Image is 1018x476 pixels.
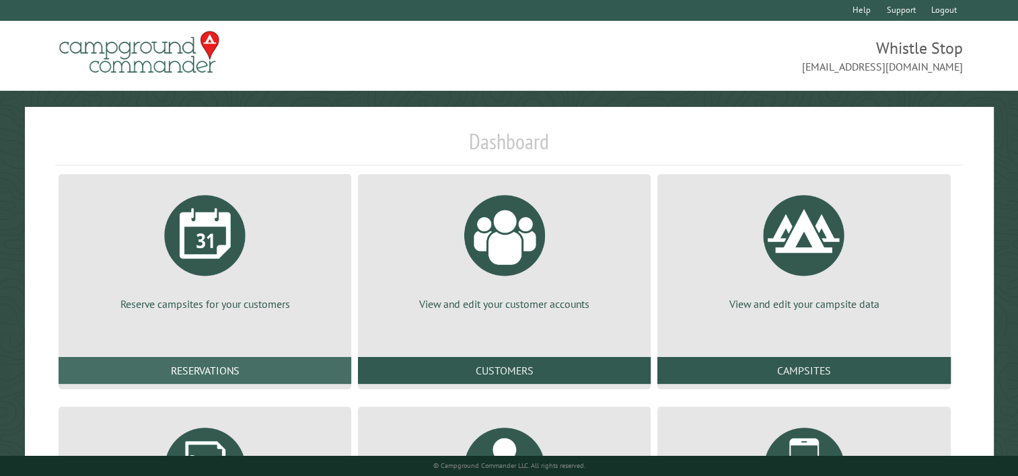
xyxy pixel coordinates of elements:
[59,357,351,384] a: Reservations
[374,296,634,311] p: View and edit your customer accounts
[674,296,934,311] p: View and edit your campsite data
[55,26,223,79] img: Campground Commander
[75,296,335,311] p: Reserve campsites for your customers
[657,357,950,384] a: Campsites
[358,357,651,384] a: Customers
[75,185,335,311] a: Reserve campsites for your customers
[674,185,934,311] a: View and edit your campsite data
[509,37,964,75] span: Whistle Stop [EMAIL_ADDRESS][DOMAIN_NAME]
[433,461,585,470] small: © Campground Commander LLC. All rights reserved.
[55,128,963,165] h1: Dashboard
[374,185,634,311] a: View and edit your customer accounts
